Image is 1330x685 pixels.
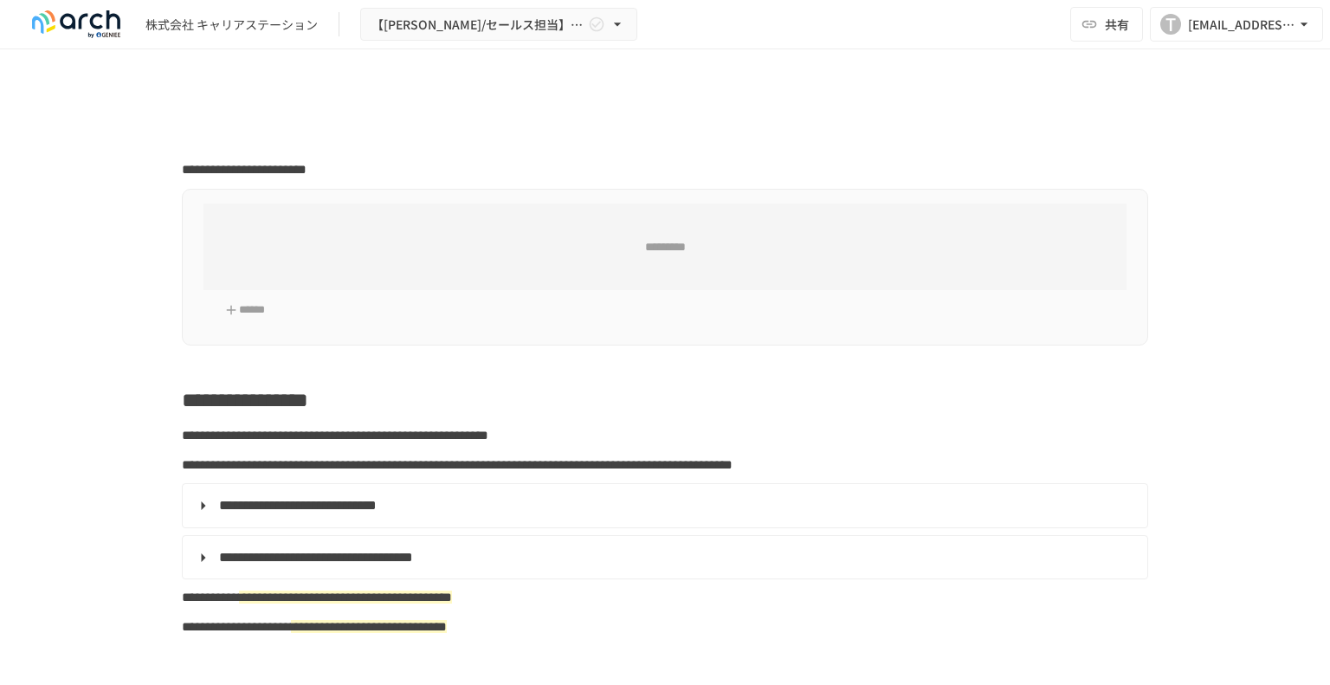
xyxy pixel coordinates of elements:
[1105,15,1129,34] span: 共有
[360,8,637,42] button: 【[PERSON_NAME]/セールス担当】株式会社キャリアステーション様_初期設定サポート
[1150,7,1323,42] button: T[EMAIL_ADDRESS][DOMAIN_NAME]
[371,14,584,36] span: 【[PERSON_NAME]/セールス担当】株式会社キャリアステーション様_初期設定サポート
[145,16,318,34] div: 株式会社 キャリアステーション
[1188,14,1295,36] div: [EMAIL_ADDRESS][DOMAIN_NAME]
[21,10,132,38] img: logo-default@2x-9cf2c760.svg
[1160,14,1181,35] div: T
[1070,7,1143,42] button: 共有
